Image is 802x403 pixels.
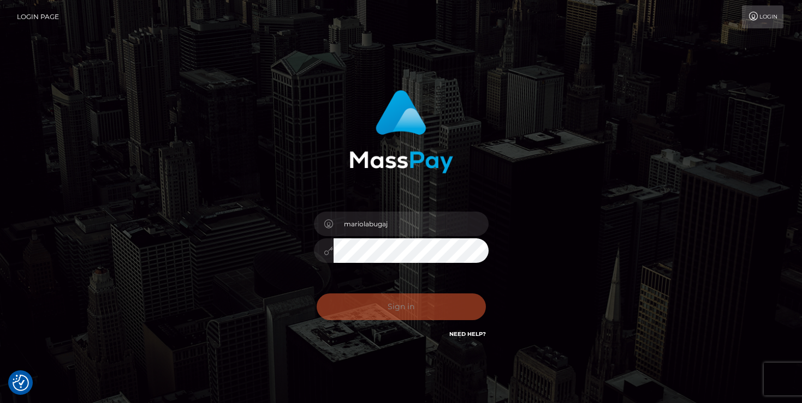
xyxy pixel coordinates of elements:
[334,212,489,236] input: Username...
[13,375,29,391] img: Revisit consent button
[449,330,486,338] a: Need Help?
[742,5,783,28] a: Login
[13,375,29,391] button: Consent Preferences
[349,90,453,173] img: MassPay Login
[17,5,59,28] a: Login Page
